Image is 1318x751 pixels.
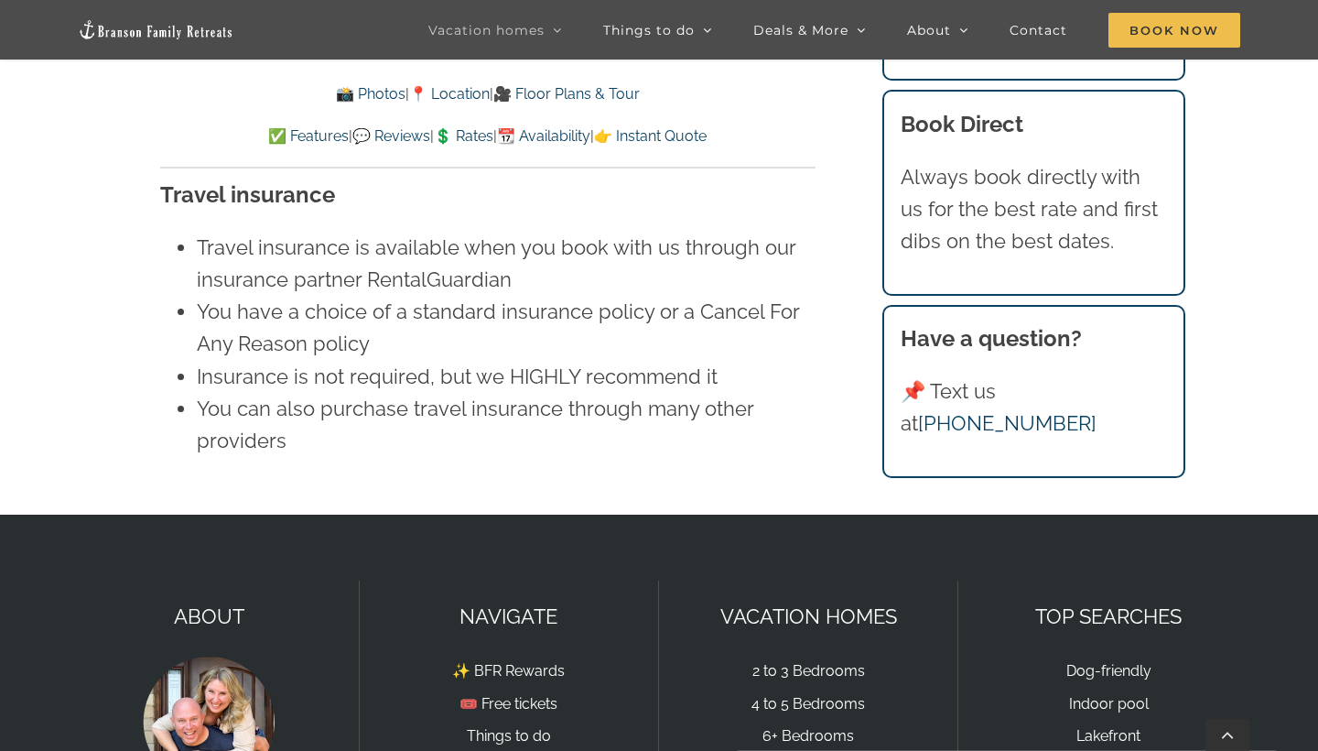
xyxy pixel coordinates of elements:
p: 📌 Text us at [901,375,1168,440]
span: Contact [1010,24,1067,37]
p: | | | | [160,125,816,148]
li: You can also purchase travel insurance through many other providers [197,393,816,457]
p: ABOUT [78,601,340,633]
h3: Travel insurance [160,179,816,212]
a: 2 to 3 Bedrooms [752,662,865,680]
a: 🎟️ Free tickets [459,695,557,713]
a: Things to do [467,727,551,745]
a: 👉 Instant Quote [594,127,707,145]
img: Branson Family Retreats Logo [78,19,233,40]
a: Lakefront [1076,727,1140,745]
a: 4 to 5 Bedrooms [751,695,865,713]
li: Insurance is not required, but we HIGHLY recommend it [197,361,816,393]
a: 💬 Reviews [352,127,430,145]
p: Always book directly with us for the best rate and first dibs on the best dates. [901,161,1168,258]
span: Deals & More [753,24,848,37]
a: Indoor pool [1069,695,1149,713]
span: Book Now [1108,13,1240,48]
a: 6+ Bedrooms [762,727,854,745]
a: ✅ Features [268,127,349,145]
p: NAVIGATE [378,601,640,633]
p: TOP SEARCHES [977,601,1239,633]
a: [PHONE_NUMBER] [918,411,1097,435]
a: 🎥 Floor Plans & Tour [493,85,640,103]
a: 📸 Photos [336,85,405,103]
span: Vacation homes [428,24,545,37]
a: 📆 Availability [497,127,590,145]
a: 📍 Location [409,85,490,103]
a: 💲 Rates [434,127,493,145]
span: Things to do [603,24,695,37]
a: Dog-friendly [1066,662,1151,680]
li: You have a choice of a standard insurance policy or a Cancel For Any Reason policy [197,296,816,360]
p: VACATION HOMES [677,601,939,633]
span: About [907,24,951,37]
b: Book Direct [901,111,1023,137]
li: Travel insurance is available when you book with us through our insurance partner RentalGuardian [197,232,816,296]
p: | | [160,82,816,106]
a: ✨ BFR Rewards [452,662,565,680]
strong: Have a question? [901,325,1082,352]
